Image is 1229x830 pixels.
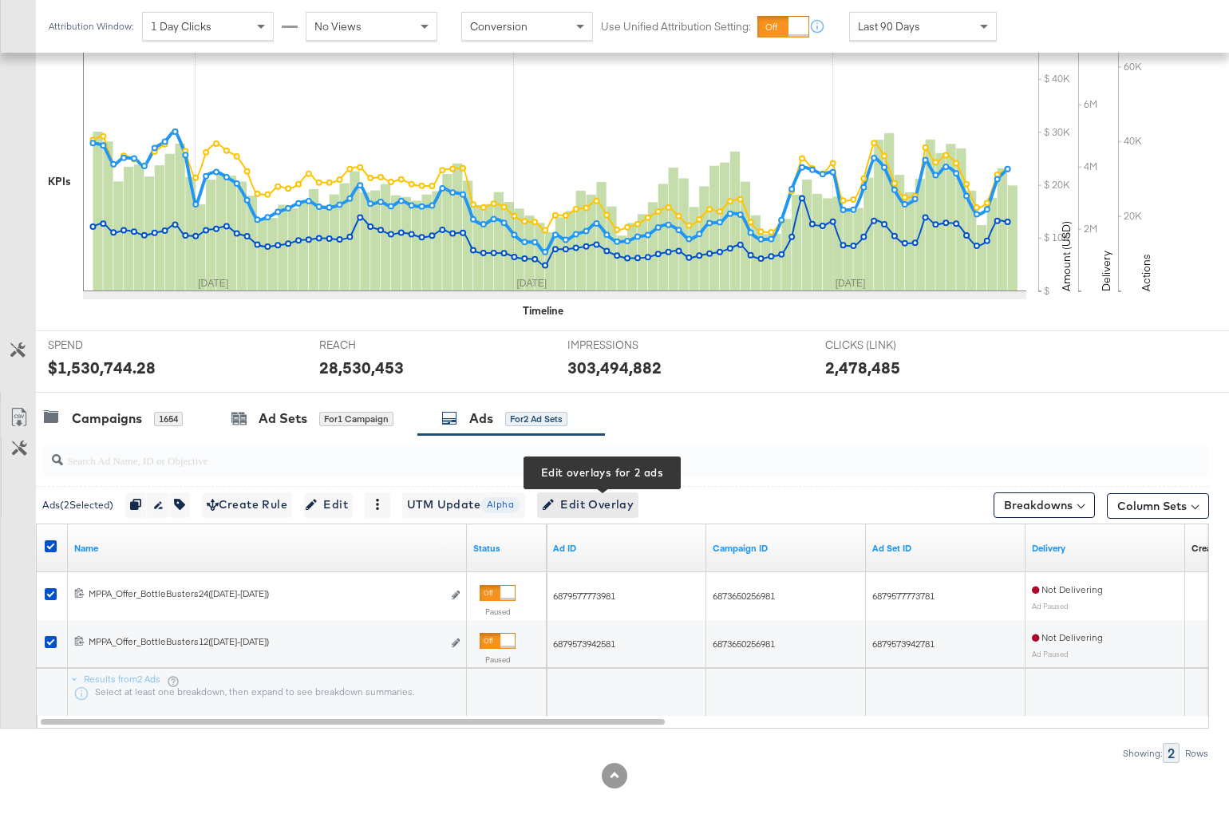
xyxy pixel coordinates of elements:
[994,492,1095,518] button: Breakdowns
[74,542,460,555] a: Ad Name.
[469,409,493,428] div: Ads
[1032,583,1103,595] span: Not Delivering
[872,590,935,602] span: 6879577773781
[1122,748,1163,759] div: Showing:
[1059,221,1073,291] text: Amount (USD)
[553,542,700,555] a: Your Ad ID.
[259,409,307,428] div: Ad Sets
[304,492,353,518] button: Edit
[309,495,348,515] span: Edit
[48,174,71,189] div: KPIs
[319,412,393,426] div: for 1 Campaign
[473,542,540,555] a: Shows the current state of your Ad.
[1163,743,1180,763] div: 2
[480,607,516,617] label: Paused
[207,495,287,515] span: Create Rule
[1139,254,1153,291] text: Actions
[1184,748,1209,759] div: Rows
[1107,493,1209,519] button: Column Sets
[1032,649,1069,658] sub: Ad Paused
[713,590,775,602] span: 6873650256981
[523,303,563,318] div: Timeline
[537,492,638,518] button: Edit OverlayEdit overlays for 2 ads
[1032,542,1179,555] a: Reflects the ability of your Ad to achieve delivery.
[553,638,615,650] span: 6879573942581
[319,356,404,379] div: 28,530,453
[407,495,520,515] span: UTM Update
[1099,251,1113,291] text: Delivery
[402,492,525,518] button: UTM UpdateAlpha
[825,356,900,379] div: 2,478,485
[1032,631,1103,643] span: Not Delivering
[151,19,211,34] span: 1 Day Clicks
[1191,542,1227,555] div: Creative
[470,19,528,34] span: Conversion
[89,635,442,648] div: MPPA_Offer_BottleBusters12([DATE]-[DATE])
[480,654,516,665] label: Paused
[319,338,439,353] span: REACH
[601,19,751,34] label: Use Unified Attribution Setting:
[872,542,1019,555] a: Your Ad Set ID.
[42,498,113,512] div: Ads ( 2 Selected)
[48,338,168,353] span: SPEND
[480,497,520,512] span: Alpha
[872,638,935,650] span: 6879573942781
[713,638,775,650] span: 6873650256981
[314,19,362,34] span: No Views
[48,21,134,32] div: Attribution Window:
[63,438,1105,469] input: Search Ad Name, ID or Objective
[858,19,920,34] span: Last 90 Days
[825,338,945,353] span: CLICKS (LINK)
[1032,601,1069,611] sub: Ad Paused
[567,356,662,379] div: 303,494,882
[48,356,156,379] div: $1,530,744.28
[713,542,860,555] a: Your Ad Set Campaign ID.
[1191,542,1227,555] a: Shows the creative associated with your ad.
[72,409,142,428] div: Campaigns
[505,412,567,426] div: for 2 Ad Sets
[89,587,442,600] div: MPPA_Offer_BottleBusters24([DATE]-[DATE])
[202,492,292,518] button: Create Rule
[553,590,615,602] span: 6879577773981
[154,412,183,426] div: 1654
[567,338,687,353] span: IMPRESSIONS
[542,495,634,515] span: Edit Overlay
